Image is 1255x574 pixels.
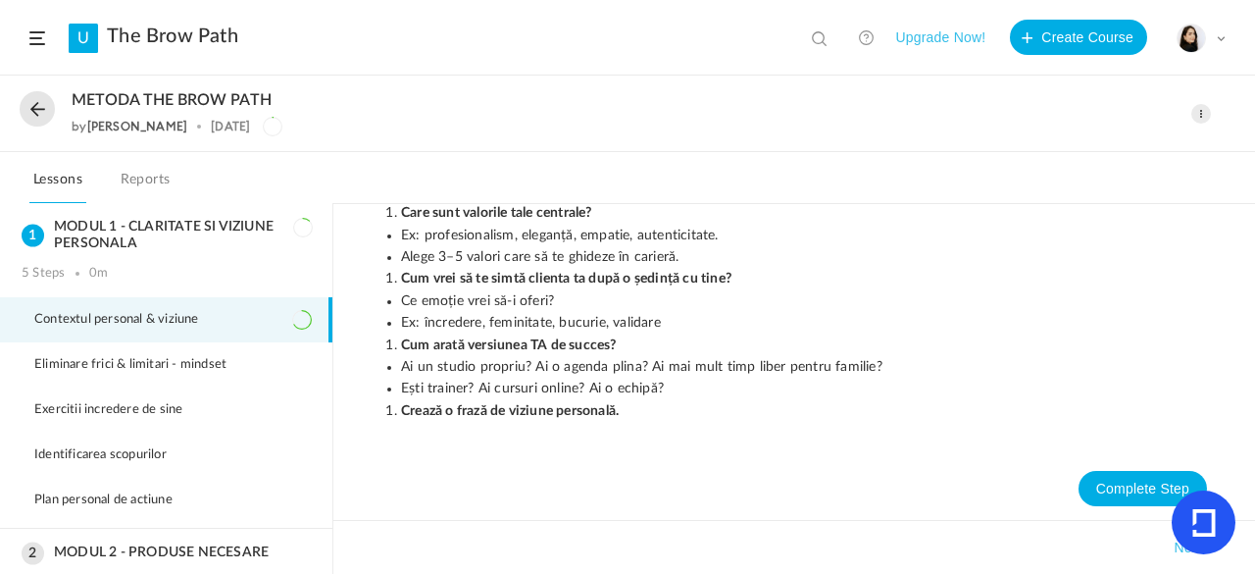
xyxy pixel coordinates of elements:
[69,24,98,53] a: U
[22,266,65,282] div: 5 Steps
[34,357,251,373] span: Eliminare frici & limitari - mindset
[401,290,1207,312] li: Ce emoție vrei să-i oferi?
[34,447,191,463] span: Identificarea scopurilor
[401,378,1207,399] li: Ești trainer? Ai cursuri online? Ai o echipă?
[22,545,311,561] h3: MODUL 2 - PRODUSE NECESARE
[1170,536,1207,559] button: Next
[72,120,187,133] div: by
[89,266,108,282] div: 0m
[895,20,985,55] button: Upgrade Now!
[401,272,731,286] strong: Cum vrei să te simtă clienta ta după o ședință cu tine?
[107,25,238,48] a: The Brow Path
[401,246,1207,268] li: Alege 3–5 valori care să te ghideze în carieră.
[401,404,619,418] strong: Crează o frază de viziune personală.
[401,356,1207,378] li: Ai un studio propriu? Ai o agenda plina? Ai mai mult timp liber pentru familie?
[117,167,175,204] a: Reports
[34,312,224,328] span: Contextul personal & viziune
[1178,25,1205,52] img: poza-profil.jpg
[72,91,272,110] span: METODA THE BROW PATH
[87,119,188,133] a: [PERSON_NAME]
[211,120,250,133] div: [DATE]
[401,312,1207,334] li: Ex: încredere, feminitate, bucurie, validare
[401,339,617,352] strong: Cum arată versiunea TA de succes?
[34,402,207,418] span: Exercitii incredere de sine
[401,225,1207,246] li: Ex: profesionalism, eleganță, empatie, autenticitate.
[1079,471,1207,506] button: Complete Step
[1010,20,1147,55] button: Create Course
[29,167,86,204] a: Lessons
[401,206,592,220] strong: Care sunt valorile tale centrale?
[22,219,311,252] h3: MODUL 1 - CLARITATE SI VIZIUNE PERSONALA
[34,493,197,508] span: Plan personal de actiune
